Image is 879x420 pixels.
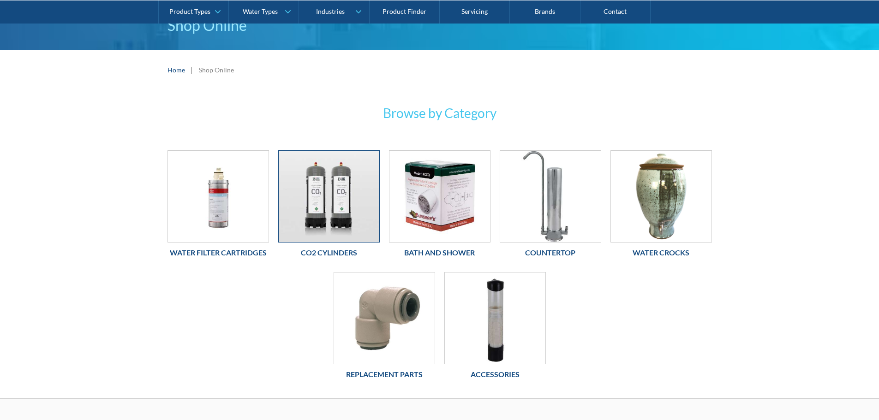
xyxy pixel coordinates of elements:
img: Water Filter Cartridges [168,151,269,242]
h6: Countertop [500,247,601,258]
a: Replacement PartsReplacement Parts [334,272,435,385]
a: Co2 CylindersCo2 Cylinders [278,150,380,263]
h6: Accessories [444,369,546,380]
a: Water Filter CartridgesWater Filter Cartridges [167,150,269,263]
a: Water CrocksWater Crocks [610,150,712,263]
h3: Browse by Category [260,103,620,123]
h6: Water Filter Cartridges [167,247,269,258]
h6: Bath and Shower [389,247,490,258]
div: | [190,64,194,75]
a: AccessoriesAccessories [444,272,546,385]
h1: Shop Online [167,14,712,36]
h6: Co2 Cylinders [278,247,380,258]
div: Product Types [169,7,210,15]
div: Water Types [243,7,278,15]
h6: Replacement Parts [334,369,435,380]
a: CountertopCountertop [500,150,601,263]
h6: Water Crocks [610,247,712,258]
img: Accessories [445,272,545,364]
img: Countertop [500,151,601,242]
img: Co2 Cylinders [279,151,379,242]
img: Water Crocks [611,151,712,242]
a: Bath and ShowerBath and Shower [389,150,490,263]
img: Replacement Parts [334,272,435,364]
div: Industries [316,7,345,15]
div: Shop Online [199,65,234,75]
a: Home [167,65,185,75]
img: Bath and Shower [389,151,490,242]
